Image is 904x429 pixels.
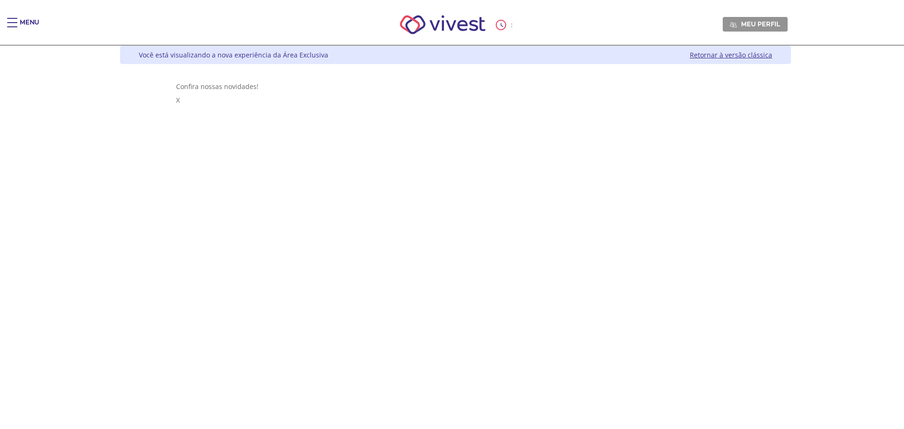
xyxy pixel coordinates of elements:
[496,20,515,30] div: :
[741,20,780,28] span: Meu perfil
[139,50,328,59] div: Você está visualizando a nova experiência da Área Exclusiva
[20,18,39,37] div: Menu
[176,96,180,105] span: X
[730,21,737,28] img: Meu perfil
[690,50,772,59] a: Retornar à versão clássica
[723,17,788,31] a: Meu perfil
[389,5,496,45] img: Vivest
[176,82,735,91] div: Confira nossas novidades!
[113,46,791,429] div: Vivest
